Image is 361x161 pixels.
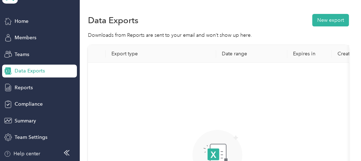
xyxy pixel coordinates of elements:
h1: Data Exports [88,16,138,24]
button: Help center [4,150,40,157]
span: Data Exports [15,67,45,75]
iframe: Everlance-gr Chat Button Frame [321,121,361,161]
button: New export [312,14,349,26]
span: Members [15,34,36,41]
th: Date range [216,45,287,63]
th: Export type [106,45,216,63]
span: Home [15,17,28,25]
span: Summary [15,117,36,125]
div: Downloads from Reports are sent to your email and won’t show up here. [88,31,349,39]
span: Teams [15,51,29,58]
span: Team Settings [15,134,47,141]
span: Compliance [15,100,43,108]
span: Reports [15,84,33,91]
th: Expires in [287,45,332,63]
